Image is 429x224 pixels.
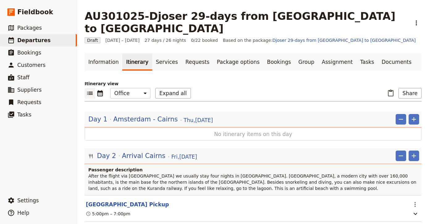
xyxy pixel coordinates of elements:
button: Actions [411,18,422,28]
button: Add [409,114,419,125]
a: Information [85,53,122,71]
span: Based on the package: [223,37,416,43]
button: Edit day information [88,151,197,160]
a: Itinerary [122,53,152,71]
span: Arrival Cairns [122,151,166,160]
button: Paste itinerary item [385,88,396,99]
h4: Passenger description [88,167,419,173]
a: Group [295,53,318,71]
span: Draft [85,37,100,43]
span: Requests [17,99,41,105]
div: 5:00pm – 7:00pm [86,211,130,217]
span: Staff [17,74,30,81]
span: Tasks [17,112,32,118]
span: Day 2 [97,151,116,160]
span: Customers [17,62,45,68]
span: Suppliers [17,87,42,93]
span: Bookings [17,50,41,56]
button: List view [85,88,95,99]
span: Thu , [DATE] [184,116,213,124]
button: Share [398,88,422,99]
span: Departures [17,37,51,43]
button: Edit day information [88,115,213,124]
a: Tasks [356,53,378,71]
span: Packages [17,25,42,31]
a: Package options [213,53,263,71]
a: Assignment [318,53,356,71]
button: Expand all [155,88,191,99]
a: Services [152,53,182,71]
span: 0/22 booked [191,37,218,43]
button: Remove [396,114,406,125]
span: 27 days / 26 nights [145,37,186,43]
button: Actions [410,199,420,210]
a: Djoser 29-days from [GEOGRAPHIC_DATA] to [GEOGRAPHIC_DATA] [272,38,416,43]
button: Remove [396,151,406,161]
span: No itinerary items on this day [105,130,402,138]
a: Bookings [263,53,295,71]
a: Requests [182,53,213,71]
p: Itinerary view [85,81,422,87]
button: Add [409,151,419,161]
span: Amsterdam - Cairns [113,115,178,124]
span: Day 1 [88,115,107,124]
span: Fri , [DATE] [171,153,197,160]
span: Fieldbook [17,7,53,17]
a: Documents [378,53,415,71]
span: After the flight via [GEOGRAPHIC_DATA] we usually stay four nights in [GEOGRAPHIC_DATA]. [GEOGRAP... [88,173,418,191]
span: Settings [17,197,39,204]
h1: AU301025-Djoser 29-days from [GEOGRAPHIC_DATA] to [GEOGRAPHIC_DATA] [85,10,407,35]
span: [DATE] – [DATE] [105,37,140,43]
button: Calendar view [95,88,105,99]
button: Edit this itinerary item [86,201,169,208]
span: Help [17,210,29,216]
